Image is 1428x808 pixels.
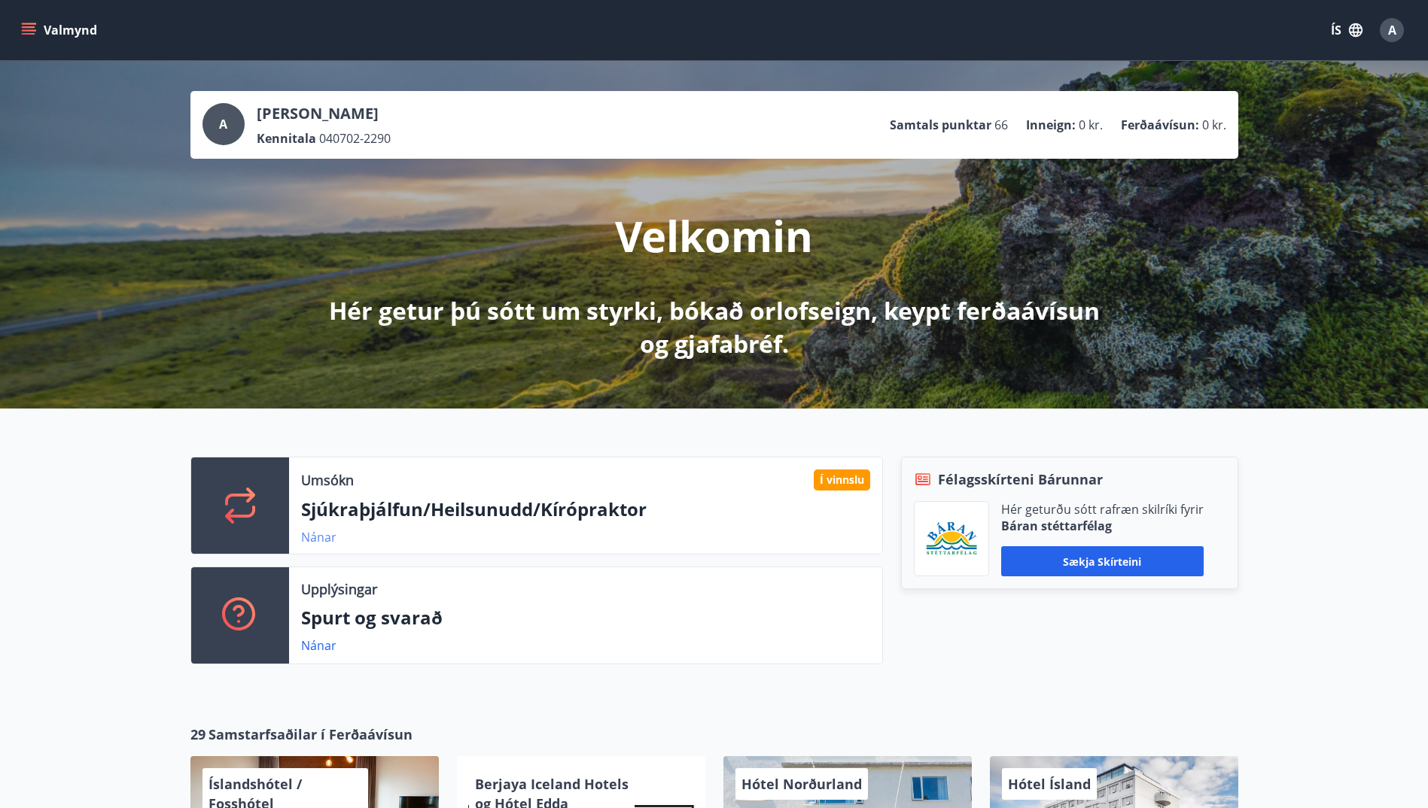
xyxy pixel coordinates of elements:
[1374,12,1410,48] button: A
[257,103,391,124] p: [PERSON_NAME]
[1001,501,1204,518] p: Hér geturðu sótt rafræn skilríki fyrir
[1001,518,1204,534] p: Báran stéttarfélag
[890,117,991,133] p: Samtals punktar
[301,497,870,522] p: Sjúkraþjálfun/Heilsunudd/Kírópraktor
[814,469,870,491] div: Í vinnslu
[741,775,862,793] span: Hótel Norðurland
[1323,17,1371,44] button: ÍS
[1202,117,1226,133] span: 0 kr.
[1079,117,1103,133] span: 0 kr.
[926,521,977,557] img: Bz2lGXKH3FXEIQKvoQ8VL0Fr0uCiWgfgA3I6fSs8.png
[938,469,1103,489] span: Félagsskírteni Bárunnar
[301,470,354,490] p: Umsókn
[1001,546,1204,576] button: Sækja skírteini
[301,637,336,654] a: Nánar
[301,579,377,599] p: Upplýsingar
[317,294,1112,360] p: Hér getur þú sótt um styrki, bókað orlofseign, keypt ferðaávísun og gjafabréf.
[209,724,413,744] span: Samstarfsaðilar í Ferðaávísun
[301,605,870,630] p: Spurt og svarað
[319,130,391,147] span: 040702-2290
[1388,22,1396,38] span: A
[1008,775,1091,793] span: Hótel Ísland
[190,724,206,744] span: 29
[1121,117,1199,133] p: Ferðaávísun :
[301,529,336,545] a: Nánar
[219,116,227,132] span: A
[257,130,316,147] p: Kennitala
[994,117,1008,133] span: 66
[18,17,103,44] button: menu
[615,207,813,264] p: Velkomin
[1026,117,1076,133] p: Inneign :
